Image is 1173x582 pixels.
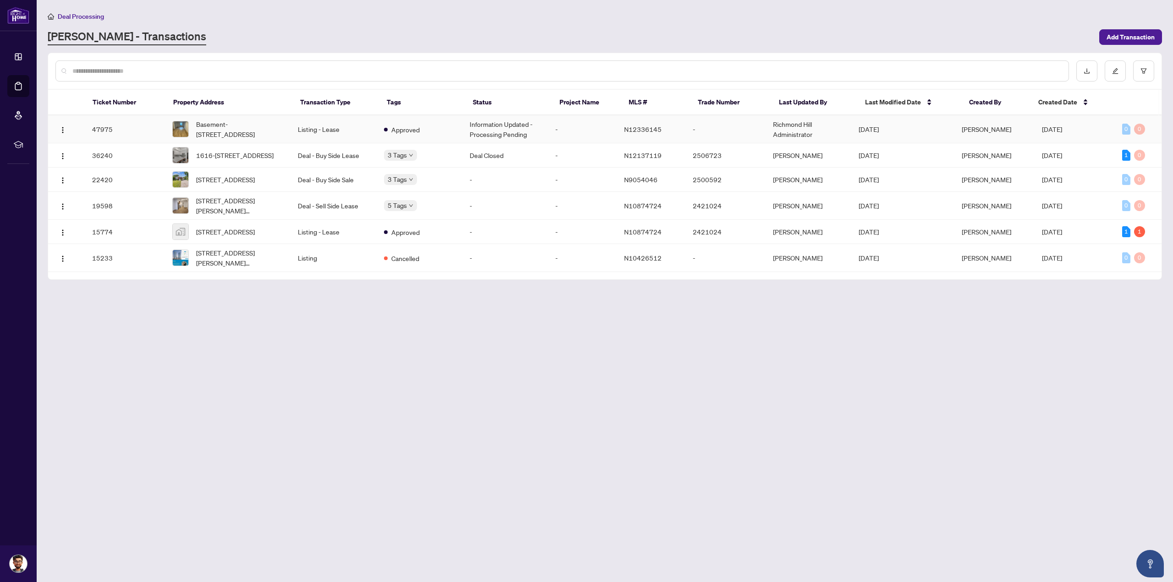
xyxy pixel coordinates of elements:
button: Logo [55,122,70,136]
span: [PERSON_NAME] [962,125,1011,133]
span: [DATE] [859,125,879,133]
img: thumbnail-img [173,121,188,137]
td: [PERSON_NAME] [766,220,851,244]
div: 0 [1134,150,1145,161]
th: Property Address [166,90,293,115]
button: Logo [55,198,70,213]
span: [DATE] [1042,201,1062,210]
img: Logo [59,203,66,210]
td: [PERSON_NAME] [766,143,851,168]
span: [DATE] [859,228,879,236]
td: - [462,168,548,192]
span: [DATE] [859,151,879,159]
span: Deal Processing [58,12,104,21]
span: 3 Tags [388,150,407,160]
a: [PERSON_NAME] - Transactions [48,29,206,45]
td: 22420 [85,168,165,192]
span: download [1084,68,1090,74]
td: - [548,143,617,168]
span: [PERSON_NAME] [962,175,1011,184]
span: Approved [391,227,420,237]
th: Last Updated By [772,90,858,115]
img: Profile Icon [10,555,27,572]
button: Add Transaction [1099,29,1162,45]
span: [PERSON_NAME] [962,201,1011,210]
span: [PERSON_NAME] [962,228,1011,236]
button: edit [1105,60,1126,82]
span: Created Date [1038,97,1077,107]
button: Open asap [1136,550,1164,577]
td: - [462,192,548,220]
button: Logo [55,172,70,187]
td: - [548,115,617,143]
td: [PERSON_NAME] [766,192,851,220]
div: 0 [1122,124,1130,135]
span: Last Modified Date [865,97,921,107]
span: [STREET_ADDRESS] [196,174,255,185]
td: Richmond Hill Administrator [766,115,851,143]
span: down [409,203,413,208]
span: [PERSON_NAME] [962,151,1011,159]
span: down [409,153,413,158]
span: N10874724 [624,228,662,236]
button: download [1076,60,1097,82]
img: thumbnail-img [173,172,188,187]
img: Logo [59,152,66,160]
img: thumbnail-img [173,250,188,266]
td: Information Updated - Processing Pending [462,115,548,143]
th: Project Name [552,90,621,115]
td: - [548,244,617,272]
button: Logo [55,250,70,265]
td: - [685,115,766,143]
span: [PERSON_NAME] [962,254,1011,262]
span: N12137119 [624,151,662,159]
td: [PERSON_NAME] [766,168,851,192]
td: 47975 [85,115,165,143]
div: 1 [1122,150,1130,161]
img: Logo [59,229,66,236]
div: 1 [1122,226,1130,237]
span: 3 Tags [388,174,407,185]
span: filter [1140,68,1147,74]
img: Logo [59,177,66,184]
img: thumbnail-img [173,198,188,213]
span: [DATE] [859,201,879,210]
span: [DATE] [1042,254,1062,262]
td: - [685,244,766,272]
button: Logo [55,224,70,239]
span: [STREET_ADDRESS][PERSON_NAME][PERSON_NAME] [196,248,284,268]
td: 2506723 [685,143,766,168]
img: thumbnail-img [173,147,188,163]
th: Transaction Type [293,90,379,115]
div: 0 [1122,174,1130,185]
th: MLS # [621,90,691,115]
img: Logo [59,126,66,134]
span: edit [1112,68,1118,74]
span: 5 Tags [388,200,407,211]
td: 19598 [85,192,165,220]
span: Add Transaction [1107,30,1155,44]
img: thumbnail-img [173,224,188,239]
span: Approved [391,125,420,135]
td: [PERSON_NAME] [766,244,851,272]
th: Created By [962,90,1031,115]
td: 2500592 [685,168,766,192]
td: Deal - Buy Side Sale [291,168,376,192]
td: 36240 [85,143,165,168]
img: Logo [59,255,66,262]
span: [DATE] [859,254,879,262]
div: 0 [1134,124,1145,135]
span: 1616-[STREET_ADDRESS] [196,150,274,160]
span: down [409,177,413,182]
td: Listing [291,244,376,272]
div: 0 [1122,200,1130,211]
td: Deal - Buy Side Lease [291,143,376,168]
td: - [548,168,617,192]
span: [DATE] [1042,151,1062,159]
button: filter [1133,60,1154,82]
td: 15774 [85,220,165,244]
th: Created Date [1031,90,1112,115]
span: N10874724 [624,201,662,210]
div: 0 [1134,200,1145,211]
button: Logo [55,148,70,163]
